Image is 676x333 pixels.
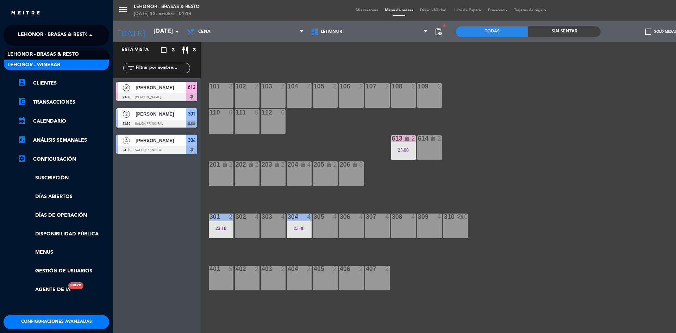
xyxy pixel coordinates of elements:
i: settings_applications [18,154,26,163]
i: crop_square [159,46,168,54]
a: Gestión de usuarios [18,267,109,275]
span: [PERSON_NAME] [136,84,186,91]
span: 301 [188,110,195,118]
span: [PERSON_NAME] [136,137,186,144]
span: 4 [123,137,130,144]
img: MEITRE [11,11,40,16]
span: Lehonor - Brasas & Resto [18,28,89,43]
span: 8 [193,46,196,54]
a: Suscripción [18,174,109,182]
span: 2 [123,111,130,118]
span: [PERSON_NAME] [136,110,186,118]
i: restaurant [181,46,189,54]
span: 3 [172,46,175,54]
a: Agente de IANuevo [18,286,70,294]
div: Nuevo [68,282,83,289]
a: assessmentANÁLISIS SEMANALES [18,136,109,144]
span: 613 [188,83,195,92]
a: Días de Operación [18,211,109,220]
input: Filtrar por nombre... [135,64,190,72]
a: account_balance_walletTransacciones [18,98,109,106]
button: Configuraciones avanzadas [4,315,109,329]
i: assessment [18,135,26,144]
span: Lehonor - Winebar [7,61,60,69]
i: filter_list [127,64,135,72]
i: account_box [18,78,26,87]
a: calendar_monthCalendario [18,117,109,125]
span: 304 [188,136,195,144]
span: 2 [123,84,130,91]
a: Disponibilidad pública [18,230,109,238]
a: Días abiertos [18,193,109,201]
div: Esta vista [116,46,163,54]
a: Configuración [18,155,109,164]
i: calendar_month [18,116,26,125]
i: account_balance_wallet [18,97,26,106]
span: Lehonor - Brasas & Resto [7,50,79,58]
a: Menus [18,248,109,257]
a: account_boxClientes [18,79,109,87]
